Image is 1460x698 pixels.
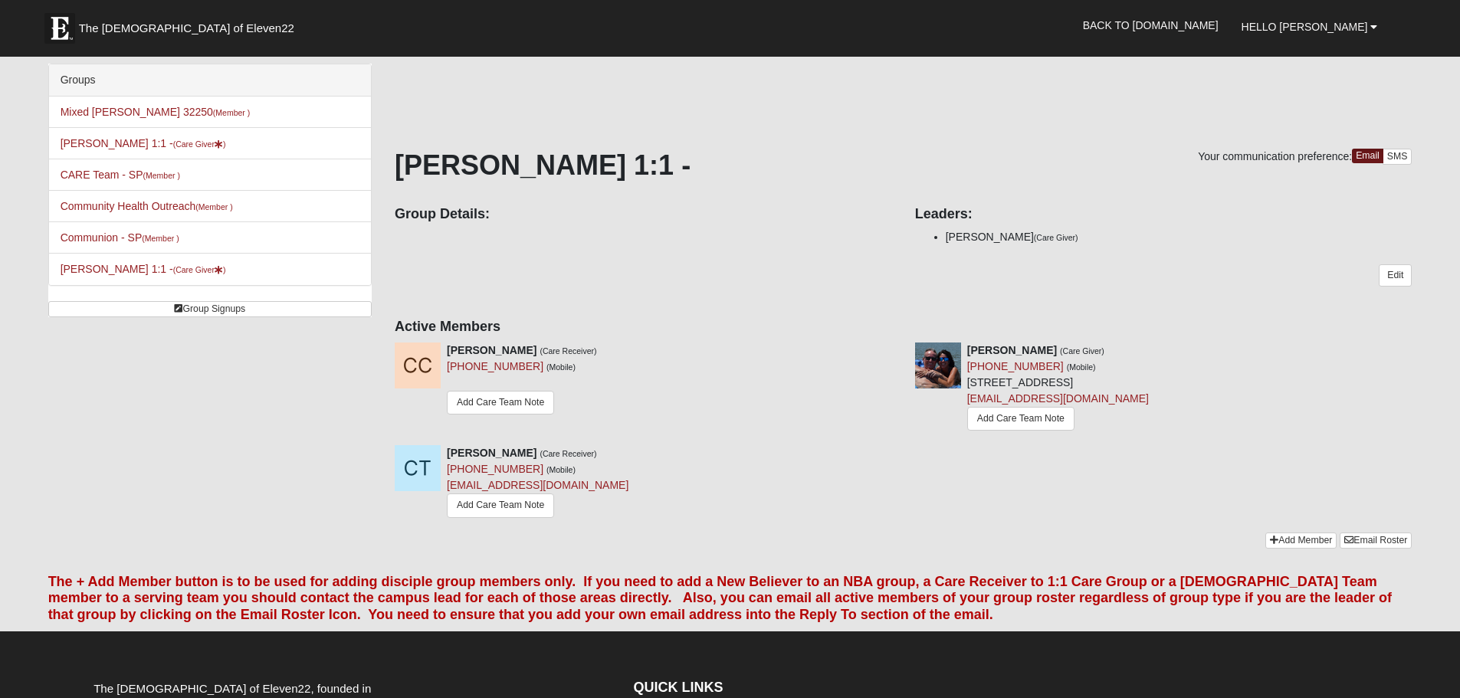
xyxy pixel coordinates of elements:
[946,229,1412,245] li: [PERSON_NAME]
[1230,8,1389,46] a: Hello [PERSON_NAME]
[447,360,543,372] a: [PHONE_NUMBER]
[61,263,226,275] a: [PERSON_NAME] 1:1 -(Care Giver)
[395,149,1412,182] h1: [PERSON_NAME] 1:1 -
[1067,362,1096,372] small: (Mobile)
[1340,533,1412,549] a: Email Roster
[967,344,1057,356] strong: [PERSON_NAME]
[48,574,1393,622] font: The + Add Member button is to be used for adding disciple group members only. If you need to add ...
[48,301,372,317] a: Group Signups
[546,362,576,372] small: (Mobile)
[395,319,1412,336] h4: Active Members
[1352,149,1383,163] a: Email
[173,265,226,274] small: (Care Giver )
[967,342,1149,434] div: [STREET_ADDRESS]
[1265,533,1337,549] a: Add Member
[967,392,1149,405] a: [EMAIL_ADDRESS][DOMAIN_NAME]
[79,21,294,36] span: The [DEMOGRAPHIC_DATA] of Eleven22
[915,206,1412,223] h4: Leaders:
[1383,149,1412,165] a: SMS
[967,407,1074,431] a: Add Care Team Note
[142,234,179,243] small: (Member )
[447,463,543,475] a: [PHONE_NUMBER]
[49,64,371,97] div: Groups
[546,465,576,474] small: (Mobile)
[447,391,554,415] a: Add Care Team Note
[1060,346,1104,356] small: (Care Giver)
[61,169,180,181] a: CARE Team - SP(Member )
[1071,6,1230,44] a: Back to [DOMAIN_NAME]
[1379,264,1412,287] a: Edit
[1242,21,1368,33] span: Hello [PERSON_NAME]
[44,13,75,44] img: Eleven22 logo
[37,5,343,44] a: The [DEMOGRAPHIC_DATA] of Eleven22
[173,139,226,149] small: (Care Giver )
[967,360,1064,372] a: [PHONE_NUMBER]
[61,231,179,244] a: Communion - SP(Member )
[395,206,892,223] h4: Group Details:
[447,479,628,491] a: [EMAIL_ADDRESS][DOMAIN_NAME]
[447,447,536,459] strong: [PERSON_NAME]
[213,108,250,117] small: (Member )
[195,202,232,211] small: (Member )
[447,344,536,356] strong: [PERSON_NAME]
[540,346,596,356] small: (Care Receiver)
[143,171,180,180] small: (Member )
[540,449,596,458] small: (Care Receiver)
[61,200,233,212] a: Community Health Outreach(Member )
[1198,150,1352,162] span: Your communication preference:
[61,106,251,118] a: Mixed [PERSON_NAME] 32250(Member )
[1034,233,1078,242] small: (Care Giver)
[447,493,554,517] a: Add Care Team Note
[61,137,226,149] a: [PERSON_NAME] 1:1 -(Care Giver)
